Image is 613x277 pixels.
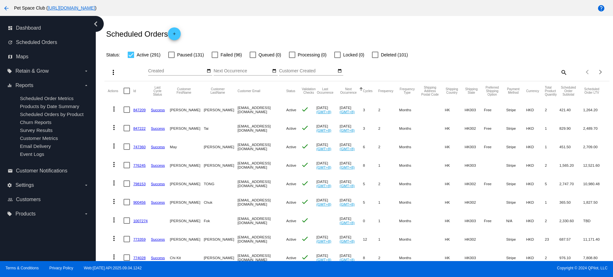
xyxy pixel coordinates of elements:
[259,51,281,59] span: Queued (0)
[445,137,465,156] mat-cell: HK
[204,248,238,267] mat-cell: [PERSON_NAME]
[204,193,238,211] mat-cell: Chuk
[133,145,146,149] a: 747360
[286,108,296,112] span: Active
[316,147,331,151] a: (GMT+8)
[298,51,327,59] span: Processing (0)
[340,100,363,119] mat-cell: [DATE]
[20,135,58,141] span: Customer Metrics
[7,211,12,216] i: local_offer
[204,119,238,137] mat-cell: Tai
[559,211,583,230] mat-cell: 2,330.60
[301,161,309,169] mat-icon: check
[204,174,238,193] mat-cell: TONG
[133,126,146,130] a: 847222
[340,193,363,211] mat-cell: [DATE]
[340,119,363,137] mat-cell: [DATE]
[484,174,506,193] mat-cell: Free
[151,182,165,186] a: Success
[340,239,355,243] a: (GMT+8)
[238,174,286,193] mat-cell: [EMAIL_ADDRESS][DOMAIN_NAME]
[484,211,506,230] mat-cell: Free
[316,137,340,156] mat-cell: [DATE]
[559,248,583,267] mat-cell: 976.10
[465,87,478,94] button: Change sorting for ShippingState
[170,211,204,230] mat-cell: [PERSON_NAME]
[506,193,526,211] mat-cell: Stripe
[316,239,331,243] a: (GMT+8)
[399,119,421,137] mat-cell: Months
[16,197,41,202] span: Customers
[316,202,331,206] a: (GMT+8)
[8,166,89,176] a: email Customer Notifications
[214,69,271,74] input: Next Occurrence
[445,100,465,119] mat-cell: HK
[378,119,399,137] mat-cell: 2
[465,193,484,211] mat-cell: HK002
[133,89,136,93] button: Change sorting for Id
[583,156,606,174] mat-cell: 12,521.60
[170,87,198,94] button: Change sorting for CustomerFirstName
[506,211,526,230] mat-cell: N/A
[7,183,12,188] i: settings
[316,193,340,211] mat-cell: [DATE]
[301,253,309,261] mat-icon: check
[15,211,35,217] span: Products
[238,89,260,93] button: Change sorting for CustomerEmail
[559,193,583,211] mat-cell: 365.50
[340,137,363,156] mat-cell: [DATE]
[106,52,120,57] span: Status:
[204,211,238,230] mat-cell: Fok
[363,137,378,156] mat-cell: 6
[151,145,165,149] a: Success
[110,142,118,150] mat-icon: more_vert
[545,193,559,211] mat-cell: 1
[340,156,363,174] mat-cell: [DATE]
[340,147,355,151] a: (GMT+8)
[20,112,83,117] a: Scheduled Orders by Product
[560,67,567,77] mat-icon: search
[340,202,355,206] a: (GMT+8)
[301,142,309,150] mat-icon: check
[301,216,309,224] mat-icon: check
[583,87,601,94] button: Change sorting for LifetimeValue
[506,230,526,248] mat-cell: Stripe
[151,126,165,130] a: Success
[110,179,118,187] mat-icon: more_vert
[8,54,13,59] i: map
[8,23,89,33] a: dashboard Dashboard
[5,266,39,270] a: Terms & Conditions
[301,179,309,187] mat-icon: check
[465,137,484,156] mat-cell: HK003
[526,248,545,267] mat-cell: HKD
[170,174,204,193] mat-cell: [PERSON_NAME]
[110,253,118,261] mat-icon: more_vert
[301,198,309,206] mat-icon: check
[583,211,606,230] mat-cell: TBD
[465,248,484,267] mat-cell: HK003
[583,137,606,156] mat-cell: 2,709.00
[84,183,89,188] i: arrow_drop_down
[465,100,484,119] mat-cell: HK003
[465,211,484,230] mat-cell: HK003
[340,248,363,267] mat-cell: [DATE]
[399,193,421,211] mat-cell: Months
[170,32,178,39] mat-icon: add
[526,156,545,174] mat-cell: HKD
[48,5,95,11] a: [URL][DOMAIN_NAME]
[312,266,608,270] span: Copyright © 2024 QPilot, LLC
[583,119,606,137] mat-cell: 2,489.70
[170,193,204,211] mat-cell: [PERSON_NAME]
[526,193,545,211] mat-cell: HKD
[363,193,378,211] mat-cell: 5
[286,145,296,149] span: Active
[465,174,484,193] mat-cell: HK002
[84,83,89,88] i: arrow_drop_down
[465,156,484,174] mat-cell: HK003
[343,51,364,59] span: Locked (0)
[340,174,363,193] mat-cell: [DATE]
[110,105,118,113] mat-icon: more_vert
[363,211,378,230] mat-cell: 0
[506,137,526,156] mat-cell: Stripe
